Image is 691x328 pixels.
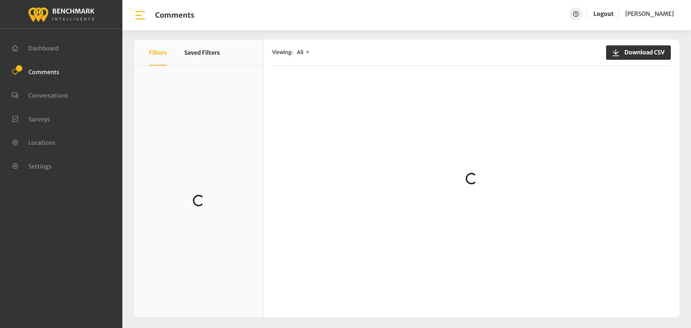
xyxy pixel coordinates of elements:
a: Logout [593,10,614,17]
span: Locations [28,139,55,146]
a: Comments [12,68,59,75]
span: Surveys [28,115,50,122]
span: Settings [28,162,52,170]
span: All [297,49,303,55]
span: Download CSV [620,48,665,57]
button: Saved Filters [184,40,220,66]
button: Download CSV [606,45,671,60]
a: Locations [12,138,55,145]
a: Logout [593,8,614,20]
h1: Comments [155,11,194,19]
img: benchmark [28,5,95,23]
a: Dashboard [12,44,59,51]
span: Dashboard [28,45,59,52]
span: Conversations [28,92,68,99]
a: [PERSON_NAME] [625,8,674,20]
span: Comments [28,68,59,75]
a: Surveys [12,115,50,122]
span: [PERSON_NAME] [625,10,674,17]
button: Filters [149,40,167,66]
a: Conversations [12,91,68,98]
a: Settings [12,162,52,169]
img: bar [134,9,146,22]
span: Viewing: [272,49,293,56]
